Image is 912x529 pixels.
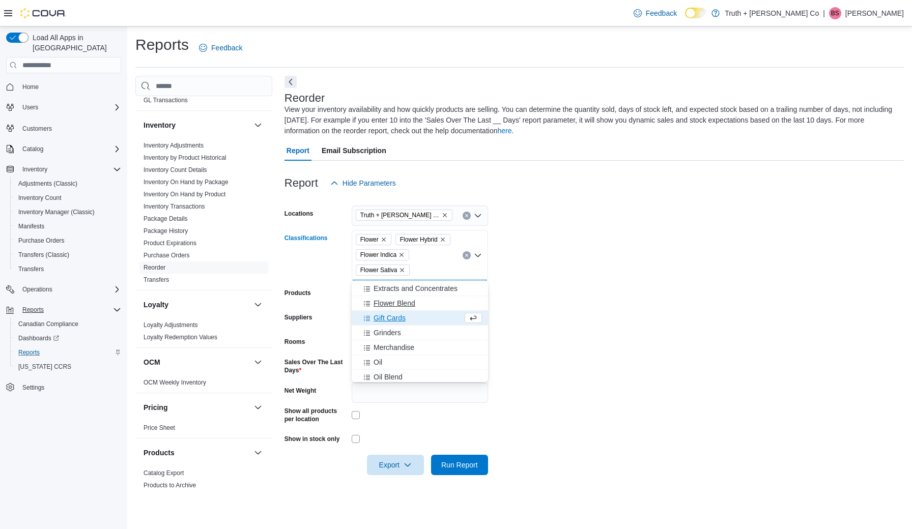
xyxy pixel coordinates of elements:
a: Inventory Manager (Classic) [14,206,99,218]
button: Grinders [352,326,488,340]
button: Run Report [431,455,488,475]
a: Loyalty Redemption Values [144,334,217,341]
span: Oil [374,357,382,367]
label: Suppliers [284,313,312,321]
a: Customers [18,123,56,135]
nav: Complex example [6,75,121,421]
a: Dashboards [14,332,63,344]
button: Loyalty [144,300,250,310]
span: Email Subscription [322,140,386,161]
button: Remove Truth + Alibi Cannabis Co from selection in this group [442,212,448,218]
button: Pricing [252,401,264,414]
a: Feedback [195,38,246,58]
span: Truth + [PERSON_NAME] Co [360,210,440,220]
button: Products [144,448,250,458]
h3: Products [144,448,175,458]
button: Reports [18,304,48,316]
p: Truth + [PERSON_NAME] Co [725,7,819,19]
label: Net Weight [284,387,316,395]
button: Remove Flower from selection in this group [381,237,387,243]
div: View your inventory availability and how quickly products are selling. You can determine the quan... [284,104,899,136]
span: Adjustments (Classic) [14,178,121,190]
button: Operations [2,282,125,297]
div: Inventory [135,139,272,290]
button: Canadian Compliance [10,317,125,331]
span: Inventory [22,165,47,173]
div: OCM [135,376,272,393]
a: Products to Archive [144,482,196,489]
button: Close list of options [474,251,482,259]
span: Dark Mode [685,18,686,19]
span: Dashboards [18,334,59,342]
a: [US_STATE] CCRS [14,361,75,373]
label: Rooms [284,338,305,346]
span: Transfers [18,265,44,273]
span: Purchase Orders [14,234,121,247]
p: | [823,7,825,19]
a: Loyalty Adjustments [144,321,198,329]
h1: Reports [135,35,189,55]
span: Inventory Count [14,192,121,204]
span: Settings [22,384,44,392]
span: Flower Sativa [360,265,397,275]
button: Products [252,447,264,459]
div: Finance [135,82,272,110]
button: Settings [2,380,125,395]
a: Purchase Orders [144,252,190,259]
span: Canadian Compliance [18,320,78,328]
a: GL Transactions [144,97,188,104]
span: Feedback [211,43,242,53]
button: Export [367,455,424,475]
button: Reports [10,345,125,360]
h3: Inventory [144,120,176,130]
img: Cova [20,8,66,18]
span: Flower Hybrid [400,234,438,245]
button: Catalog [18,143,47,155]
button: Inventory [18,163,51,175]
span: Purchase Orders [18,237,65,245]
span: Flower [356,234,391,245]
button: Remove Flower Hybrid from selection in this group [440,237,446,243]
button: Transfers [10,262,125,276]
button: Oil [352,355,488,370]
button: Reports [2,303,125,317]
span: Manifests [18,222,44,230]
a: Inventory by Product Historical [144,154,226,161]
span: Users [22,103,38,111]
a: Catalog Export [144,469,184,477]
button: Inventory [252,119,264,131]
span: Flower Blend [374,298,415,308]
button: Merchandise [352,340,488,355]
button: Flower Blend [352,296,488,311]
h3: Report [284,177,318,189]
label: Show in stock only [284,435,340,443]
button: Transfers (Classic) [10,248,125,262]
label: Show all products per location [284,407,348,423]
a: Reports [14,346,44,359]
span: Catalog [18,143,121,155]
span: Adjustments (Classic) [18,180,77,188]
a: Price Sheet [144,424,175,431]
span: Reports [14,346,121,359]
span: [US_STATE] CCRS [18,363,71,371]
button: Next [284,76,297,88]
span: Reports [18,304,121,316]
button: OCM [252,356,264,368]
button: Pricing [144,402,250,413]
span: Report [287,140,309,161]
span: Catalog [22,145,43,153]
button: Inventory Count [10,191,125,205]
div: Pricing [135,422,272,438]
span: Run Report [441,460,478,470]
a: Package History [144,227,188,234]
button: Remove Flower Indica from selection in this group [398,252,405,258]
button: Clear input [463,212,471,220]
span: Washington CCRS [14,361,121,373]
button: Hide Parameters [326,173,400,193]
a: Feedback [630,3,681,23]
span: Inventory [18,163,121,175]
a: Purchase Orders [14,234,69,247]
span: Operations [22,285,52,293]
a: Product Expirations [144,240,196,247]
button: Users [2,100,125,114]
